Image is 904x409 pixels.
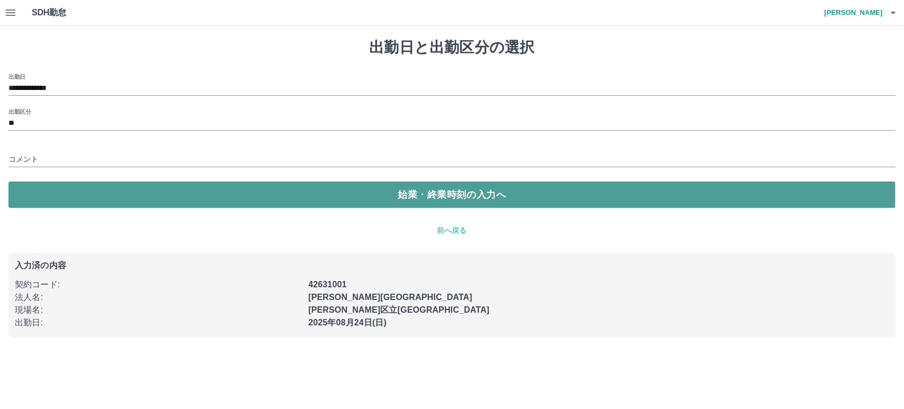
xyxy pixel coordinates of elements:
b: [PERSON_NAME][GEOGRAPHIC_DATA] [308,293,472,302]
b: [PERSON_NAME]区立[GEOGRAPHIC_DATA] [308,305,489,314]
b: 2025年08月24日(日) [308,318,387,327]
p: 法人名 : [15,291,302,304]
label: 出勤日 [8,72,25,80]
p: 契約コード : [15,278,302,291]
p: 出勤日 : [15,316,302,329]
button: 始業・終業時刻の入力へ [8,181,896,208]
b: 42631001 [308,280,346,289]
p: 入力済の内容 [15,261,889,270]
h1: 出勤日と出勤区分の選択 [8,39,896,57]
p: 現場名 : [15,304,302,316]
label: 出勤区分 [8,107,31,115]
p: 前へ戻る [8,225,896,236]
